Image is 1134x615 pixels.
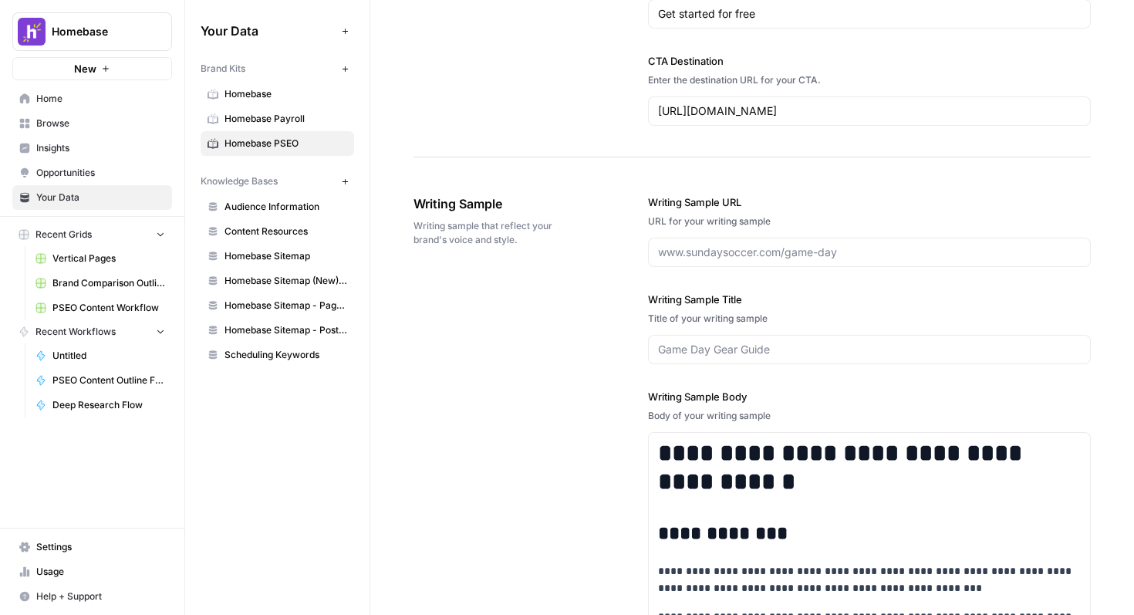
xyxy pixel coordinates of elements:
span: Homebase [224,87,347,101]
span: Brand Kits [201,62,245,76]
span: Home [36,92,165,106]
input: www.sundaysoccer.com/gearup [658,103,1082,119]
span: Vertical Pages [52,252,165,265]
span: Browse [36,117,165,130]
span: Homebase [52,24,145,39]
span: Opportunities [36,166,165,180]
a: Homebase Sitemap - Posts Only [201,318,354,343]
label: Writing Sample URL [648,194,1092,210]
span: Writing sample that reflect your brand's voice and style. [413,219,562,247]
span: Homebase Sitemap (New) - Non-Blog [224,274,347,288]
a: Home [12,86,172,111]
a: Homebase Sitemap - Pages Only [201,293,354,318]
span: Homebase Sitemap - Pages Only [224,299,347,313]
label: Writing Sample Title [648,292,1092,307]
button: Help + Support [12,584,172,609]
a: Content Resources [201,219,354,244]
a: Browse [12,111,172,136]
span: New [74,61,96,76]
span: Recent Workflows [35,325,116,339]
span: Untitled [52,349,165,363]
span: Writing Sample [413,194,562,213]
a: PSEO Content Workflow [29,296,172,320]
a: Opportunities [12,161,172,185]
span: Your Data [201,22,336,40]
a: Audience Information [201,194,354,219]
a: Homebase Payroll [201,106,354,131]
a: Vertical Pages [29,246,172,271]
img: Homebase Logo [18,18,46,46]
a: Scheduling Keywords [201,343,354,367]
span: Help + Support [36,590,165,603]
div: URL for your writing sample [648,215,1092,228]
span: Usage [36,565,165,579]
a: Settings [12,535,172,559]
input: www.sundaysoccer.com/game-day [658,245,1082,260]
div: Title of your writing sample [648,312,1092,326]
span: PSEO Content Workflow [52,301,165,315]
span: PSEO Content Outline Flow V2 [52,373,165,387]
span: Content Resources [224,225,347,238]
a: Deep Research Flow [29,393,172,417]
a: Homebase [201,82,354,106]
div: Body of your writing sample [648,409,1092,423]
a: PSEO Content Outline Flow V2 [29,368,172,393]
a: Homebase Sitemap [201,244,354,269]
span: Homebase Payroll [224,112,347,126]
span: Settings [36,540,165,554]
label: Writing Sample Body [648,389,1092,404]
a: Homebase Sitemap (New) - Non-Blog [201,269,354,293]
input: Gear up and get in the game with Sunday Soccer! [658,6,1082,22]
a: Untitled [29,343,172,368]
span: Audience Information [224,200,347,214]
button: Workspace: Homebase [12,12,172,51]
span: Insights [36,141,165,155]
span: Deep Research Flow [52,398,165,412]
button: New [12,57,172,80]
div: Enter the destination URL for your CTA. [648,73,1092,87]
span: Brand Comparison Outline Generator [52,276,165,290]
button: Recent Workflows [12,320,172,343]
span: Recent Grids [35,228,92,242]
a: Homebase PSEO [201,131,354,156]
span: Homebase PSEO [224,137,347,150]
span: Scheduling Keywords [224,348,347,362]
label: CTA Destination [648,53,1092,69]
span: Knowledge Bases [201,174,278,188]
span: Homebase Sitemap [224,249,347,263]
span: Homebase Sitemap - Posts Only [224,323,347,337]
button: Recent Grids [12,223,172,246]
a: Brand Comparison Outline Generator [29,271,172,296]
a: Usage [12,559,172,584]
input: Game Day Gear Guide [658,342,1082,357]
a: Insights [12,136,172,161]
a: Your Data [12,185,172,210]
span: Your Data [36,191,165,204]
